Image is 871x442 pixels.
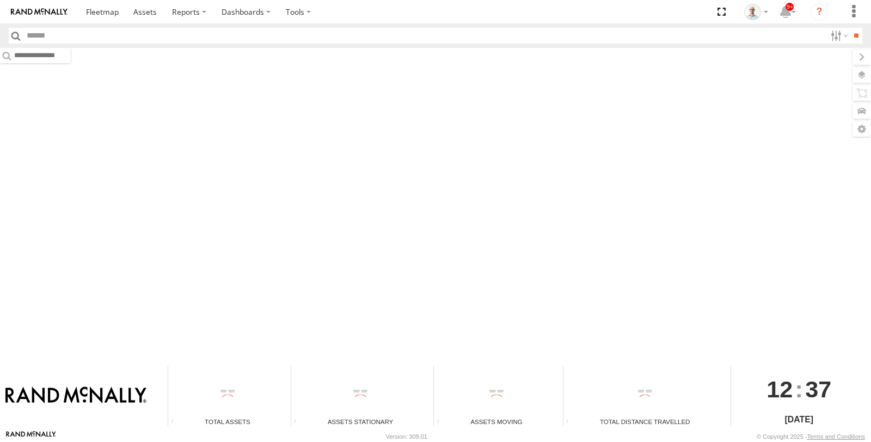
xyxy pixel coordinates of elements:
[563,418,580,426] div: Total distance travelled by all assets within specified date range and applied filters
[291,418,308,426] div: Total number of assets current stationary.
[731,413,867,426] div: [DATE]
[563,417,727,426] div: Total Distance Travelled
[807,433,865,440] a: Terms and Conditions
[826,28,850,44] label: Search Filter Options
[168,418,185,426] div: Total number of Enabled Assets
[434,417,559,426] div: Assets Moving
[434,418,450,426] div: Total number of assets current in transit.
[757,433,865,440] div: © Copyright 2025 -
[852,121,871,137] label: Map Settings
[11,8,68,16] img: rand-logo.svg
[6,431,56,442] a: Visit our Website
[731,366,867,413] div: :
[168,417,287,426] div: Total Assets
[5,386,146,405] img: Rand McNally
[766,366,793,413] span: 12
[386,433,427,440] div: Version: 309.01
[740,4,772,20] div: Kurt Byers
[811,3,828,21] i: ?
[805,366,831,413] span: 37
[291,417,430,426] div: Assets Stationary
